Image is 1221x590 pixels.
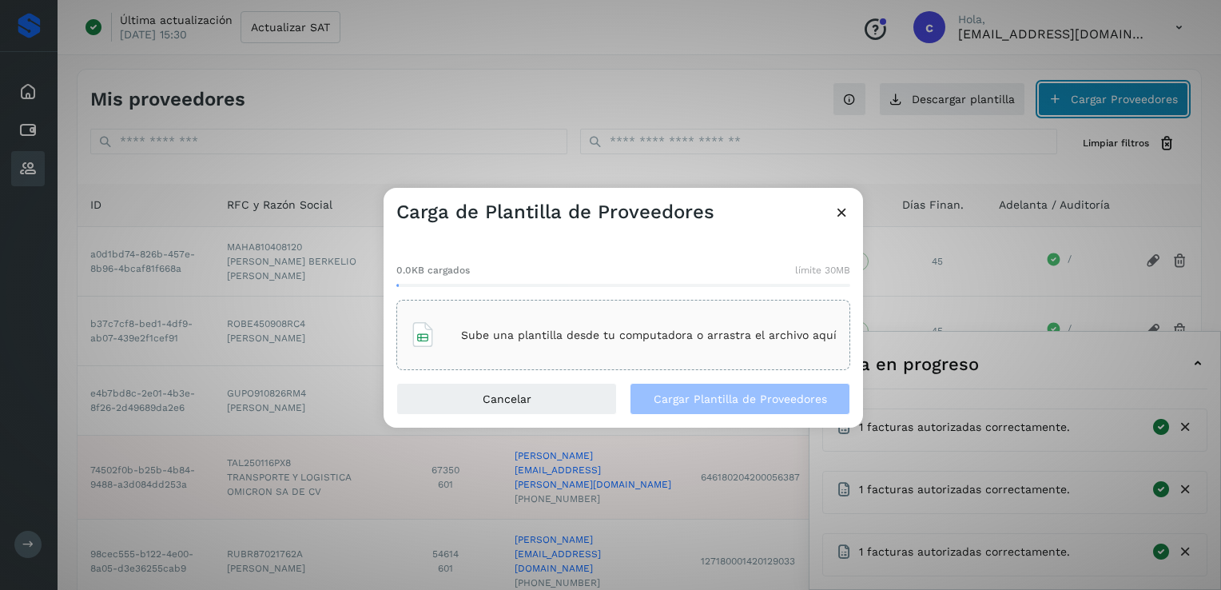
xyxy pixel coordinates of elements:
p: Sube una plantilla desde tu computadora o arrastra el archivo aquí [461,329,837,342]
span: Cancelar [483,393,531,405]
span: Cargar Plantilla de Proveedores [654,393,827,405]
span: 0.0KB cargados [396,263,470,277]
h3: Carga de Plantilla de Proveedores [396,201,714,224]
button: Cargar Plantilla de Proveedores [630,383,850,415]
span: límite 30MB [795,263,850,277]
button: Cancelar [396,383,617,415]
